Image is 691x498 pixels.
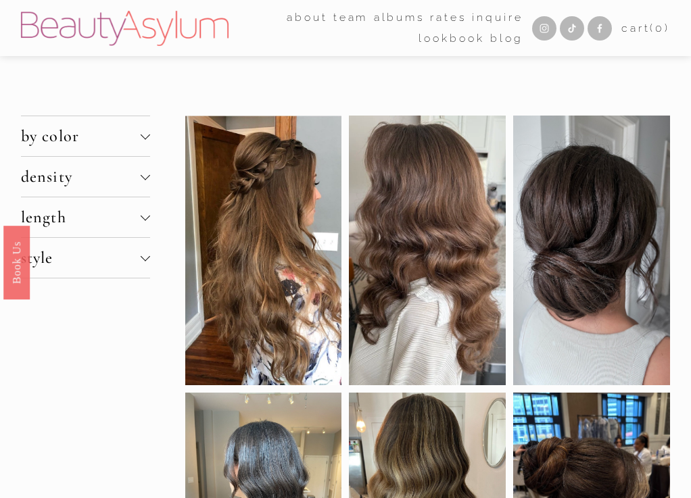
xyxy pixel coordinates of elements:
a: TikTok [560,16,584,41]
button: by color [21,116,150,156]
a: Lookbook [419,28,485,50]
span: 0 [655,22,665,34]
a: Blog [490,28,523,50]
a: Inquire [472,7,523,28]
a: Facebook [588,16,612,41]
span: style [21,248,141,268]
button: length [21,197,150,237]
span: density [21,167,141,186]
a: Book Us [3,225,30,299]
a: albums [374,7,425,28]
span: ( ) [650,22,670,34]
a: 0 items in cart [621,19,671,38]
span: by color [21,126,141,146]
a: Instagram [532,16,556,41]
button: density [21,157,150,197]
img: Beauty Asylum | Bridal Hair &amp; Makeup Charlotte &amp; Atlanta [21,11,229,46]
a: folder dropdown [333,7,368,28]
span: about [287,8,328,27]
a: folder dropdown [287,7,328,28]
button: style [21,238,150,278]
span: length [21,207,141,227]
a: Rates [430,7,467,28]
span: team [333,8,368,27]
